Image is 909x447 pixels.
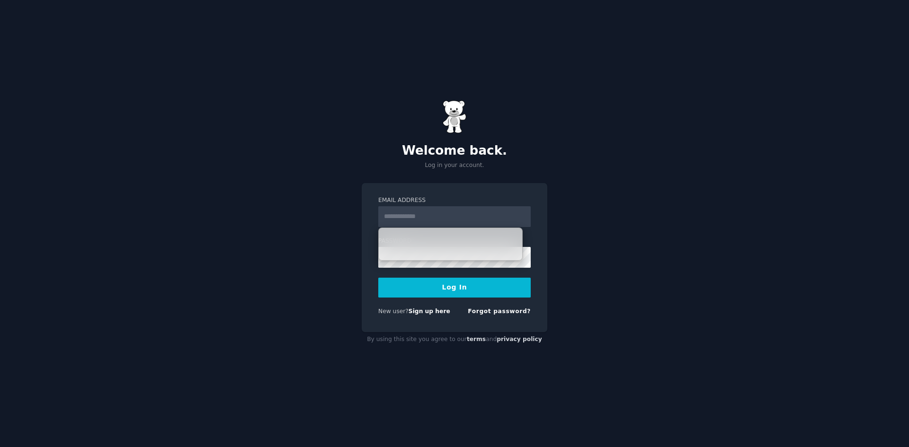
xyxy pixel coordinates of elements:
a: terms [467,336,486,342]
span: New user? [378,308,409,315]
a: privacy policy [497,336,542,342]
a: Forgot password? [468,308,531,315]
p: Log in your account. [362,161,547,170]
a: Sign up here [409,308,450,315]
div: By using this site you agree to our and [362,332,547,347]
img: Gummy Bear [443,100,466,133]
button: Log In [378,278,531,298]
h2: Welcome back. [362,143,547,158]
label: Email Address [378,196,531,205]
